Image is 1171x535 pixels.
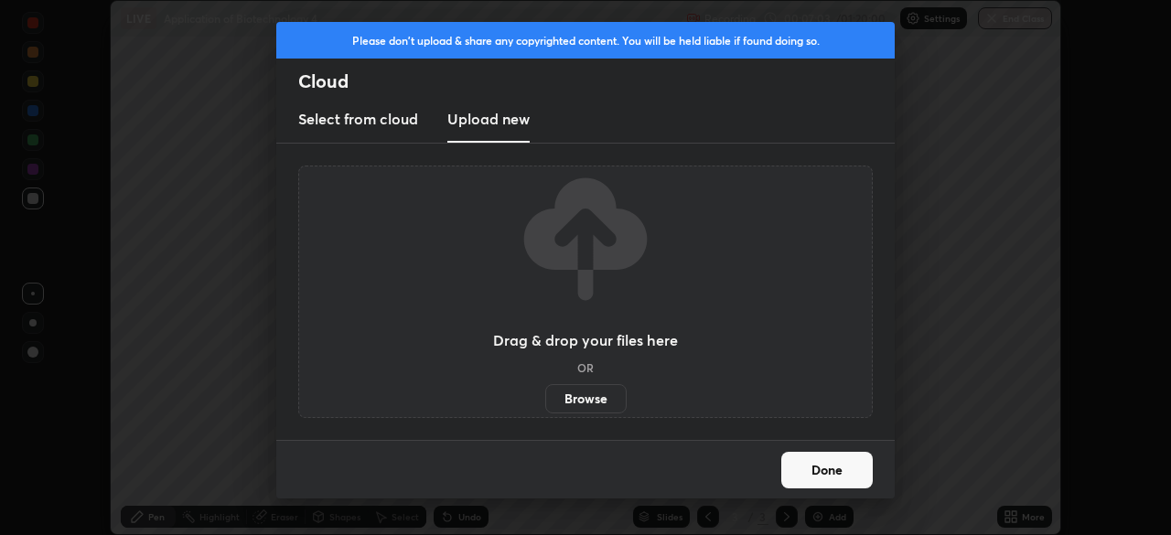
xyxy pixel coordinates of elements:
div: Please don't upload & share any copyrighted content. You will be held liable if found doing so. [276,22,895,59]
h2: Cloud [298,70,895,93]
button: Done [781,452,873,488]
h5: OR [577,362,594,373]
h3: Drag & drop your files here [493,333,678,348]
h3: Upload new [447,108,530,130]
h3: Select from cloud [298,108,418,130]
